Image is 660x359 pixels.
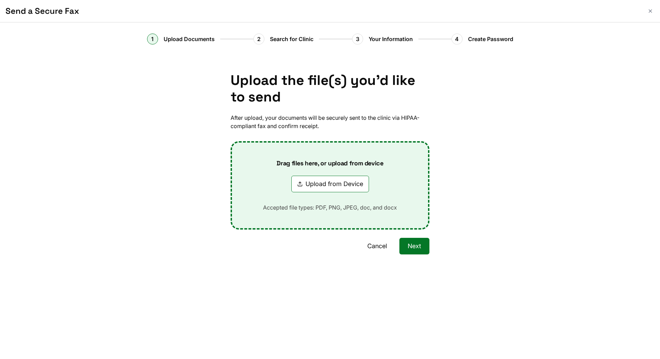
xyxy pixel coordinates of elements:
span: Create Password [468,35,513,43]
div: 4 [452,33,463,45]
p: After upload, your documents will be securely sent to the clinic via HIPAA-compliant fax and conf... [231,114,429,130]
h1: Send a Secure Fax [6,6,641,17]
button: Cancel [359,238,395,254]
button: Next [399,238,429,254]
p: Accepted file types: PDF, PNG, JPEG, doc, and docx [252,203,408,212]
div: 3 [352,33,363,45]
span: Search for Clinic [270,35,313,43]
span: Your Information [369,35,413,43]
button: Close [646,7,654,15]
span: Upload Documents [164,35,215,43]
div: 1 [147,33,158,45]
h1: Upload the file(s) you'd like to send [231,72,429,105]
div: 2 [253,33,264,45]
p: Drag files here, or upload from device [265,159,394,167]
button: Upload from Device [291,176,369,192]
